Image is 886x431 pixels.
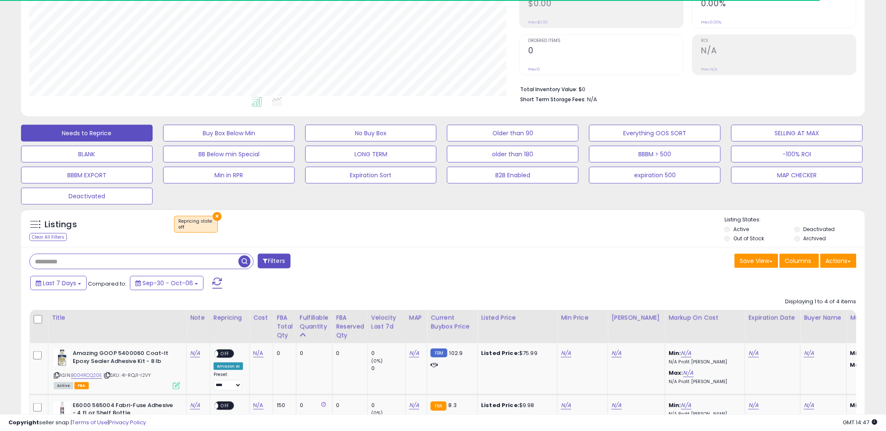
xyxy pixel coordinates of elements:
[336,402,361,409] div: 0
[850,401,863,409] strong: Min:
[214,363,243,370] div: Amazon AI
[431,313,474,331] div: Current Buybox Price
[431,402,446,411] small: FBA
[447,167,579,184] button: B2B Enabled
[611,349,622,357] a: N/A
[179,218,213,231] span: Repricing state :
[258,254,291,268] button: Filters
[481,401,519,409] b: Listed Price:
[190,401,200,410] a: N/A
[589,125,721,142] button: Everything OOS SORT
[850,361,865,369] strong: Max:
[163,125,295,142] button: Buy Box Below Min
[450,349,463,357] span: 102.9
[611,313,661,322] div: [PERSON_NAME]
[804,313,843,322] div: Buyer Name
[103,372,151,378] span: | SKU: 4I-RQJ1-I2VY
[73,350,175,367] b: Amazing GOOP 5400060 Coat-It Epoxy Sealer Adhesive Kit - 8 lb
[589,167,721,184] button: expiration 500
[163,167,295,184] button: Min in RPR
[529,20,548,25] small: Prev: $0.00
[521,84,850,94] li: $0
[130,276,204,290] button: Sep-30 - Oct-06
[725,216,865,224] p: Listing States:
[109,418,146,426] a: Privacy Policy
[214,372,243,391] div: Preset:
[45,219,77,231] h5: Listings
[804,349,814,357] a: N/A
[190,313,206,322] div: Note
[611,401,622,410] a: N/A
[21,125,153,142] button: Needs to Reprice
[701,20,722,25] small: Prev: 0.00%
[54,382,73,389] span: All listings currently available for purchase on Amazon
[336,313,364,340] div: FBA Reserved Qty
[481,350,551,357] div: $75.99
[748,349,759,357] a: N/A
[804,226,835,233] label: Deactivated
[481,349,519,357] b: Listed Price:
[850,349,863,357] strong: Min:
[561,313,604,322] div: Min Price
[701,46,856,57] h2: N/A
[409,349,419,357] a: N/A
[277,350,290,357] div: 0
[481,402,551,409] div: $9.98
[72,418,108,426] a: Terms of Use
[447,146,579,163] button: older than 180
[371,350,405,357] div: 0
[587,95,598,103] span: N/A
[371,357,383,364] small: (0%)
[669,401,681,409] b: Min:
[701,67,718,72] small: Prev: N/A
[143,279,193,287] span: Sep-30 - Oct-06
[30,276,87,290] button: Last 7 Days
[305,167,437,184] button: Expiration Sort
[785,257,812,265] span: Columns
[561,349,571,357] a: N/A
[71,372,102,379] a: B004RCQ20E
[409,313,423,322] div: MAP
[54,350,71,366] img: 51ujk3Z6EkL._SL40_.jpg
[589,146,721,163] button: BBBM > 500
[21,146,153,163] button: BLANK
[253,401,263,410] a: N/A
[745,310,801,343] th: CSV column name: cust_attr_2_Expiration Date
[253,349,263,357] a: N/A
[780,254,819,268] button: Columns
[371,365,405,372] div: 0
[213,212,222,221] button: ×
[529,46,683,57] h2: 0
[665,310,745,343] th: The percentage added to the cost of goods (COGS) that forms the calculator for Min & Max prices.
[529,39,683,43] span: Ordered Items
[218,350,232,357] span: OFF
[529,67,540,72] small: Prev: 0
[748,313,797,322] div: Expiration Date
[804,401,814,410] a: N/A
[681,401,691,410] a: N/A
[305,146,437,163] button: LONG TERM
[253,313,270,322] div: Cost
[561,401,571,410] a: N/A
[52,313,183,322] div: Title
[8,418,39,426] strong: Copyright
[843,418,878,426] span: 2025-10-14 14:47 GMT
[43,279,76,287] span: Last 7 Days
[481,313,554,322] div: Listed Price
[218,402,232,409] span: OFF
[277,402,290,409] div: 150
[73,402,175,419] b: E6000 565004 Fabri-Fuse Adhesive - 4 fl oz Shelf Bottle
[179,224,213,230] div: off
[669,369,683,377] b: Max:
[74,382,89,389] span: FBA
[336,350,361,357] div: 0
[163,146,295,163] button: BB Below min Special
[681,349,691,357] a: N/A
[683,369,693,377] a: N/A
[733,226,749,233] label: Active
[731,146,863,163] button: -100% ROI
[300,350,326,357] div: 0
[54,402,71,418] img: 41TA7zL8KWL._SL40_.jpg
[785,298,857,306] div: Displaying 1 to 4 of 4 items
[54,350,180,389] div: ASIN:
